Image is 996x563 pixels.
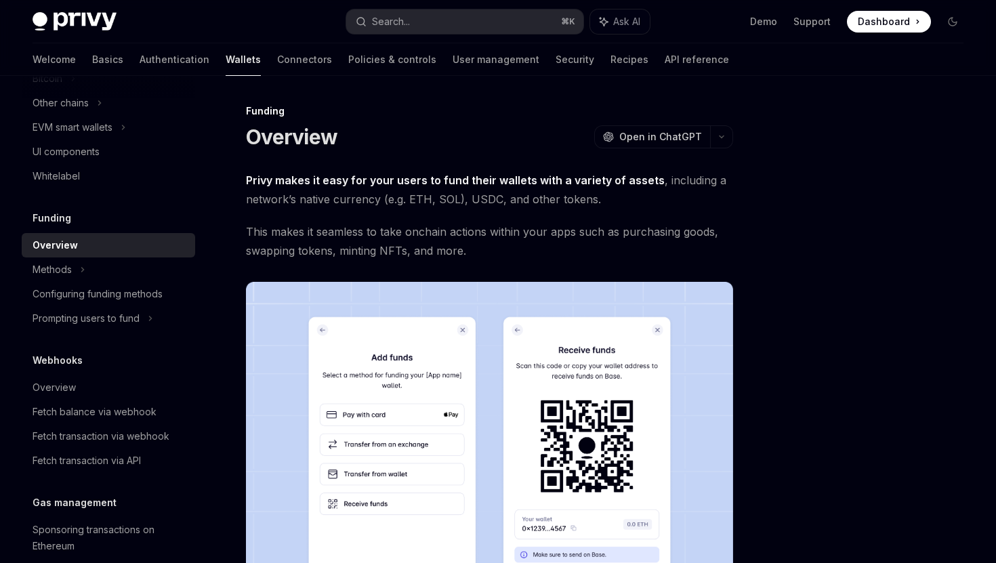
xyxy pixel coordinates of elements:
[246,104,733,118] div: Funding
[277,43,332,76] a: Connectors
[847,11,931,33] a: Dashboard
[613,15,640,28] span: Ask AI
[372,14,410,30] div: Search...
[33,379,76,396] div: Overview
[246,222,733,260] span: This makes it seamless to take onchain actions within your apps such as purchasing goods, swappin...
[33,95,89,111] div: Other chains
[33,286,163,302] div: Configuring funding methods
[33,12,117,31] img: dark logo
[33,43,76,76] a: Welcome
[33,310,140,327] div: Prompting users to fund
[556,43,594,76] a: Security
[750,15,777,28] a: Demo
[942,11,963,33] button: Toggle dark mode
[793,15,831,28] a: Support
[92,43,123,76] a: Basics
[33,168,80,184] div: Whitelabel
[33,522,187,554] div: Sponsoring transactions on Ethereum
[453,43,539,76] a: User management
[33,453,141,469] div: Fetch transaction via API
[22,424,195,449] a: Fetch transaction via webhook
[246,125,337,149] h1: Overview
[346,9,583,34] button: Search...⌘K
[590,9,650,34] button: Ask AI
[22,400,195,424] a: Fetch balance via webhook
[610,43,648,76] a: Recipes
[33,495,117,511] h5: Gas management
[348,43,436,76] a: Policies & controls
[22,518,195,558] a: Sponsoring transactions on Ethereum
[33,210,71,226] h5: Funding
[33,352,83,369] h5: Webhooks
[140,43,209,76] a: Authentication
[858,15,910,28] span: Dashboard
[22,375,195,400] a: Overview
[33,404,157,420] div: Fetch balance via webhook
[226,43,261,76] a: Wallets
[33,428,169,444] div: Fetch transaction via webhook
[561,16,575,27] span: ⌘ K
[22,140,195,164] a: UI components
[33,119,112,135] div: EVM smart wallets
[33,144,100,160] div: UI components
[594,125,710,148] button: Open in ChatGPT
[246,173,665,187] strong: Privy makes it easy for your users to fund their wallets with a variety of assets
[665,43,729,76] a: API reference
[619,130,702,144] span: Open in ChatGPT
[33,237,78,253] div: Overview
[22,449,195,473] a: Fetch transaction via API
[33,262,72,278] div: Methods
[22,282,195,306] a: Configuring funding methods
[246,171,733,209] span: , including a network’s native currency (e.g. ETH, SOL), USDC, and other tokens.
[22,233,195,257] a: Overview
[22,164,195,188] a: Whitelabel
